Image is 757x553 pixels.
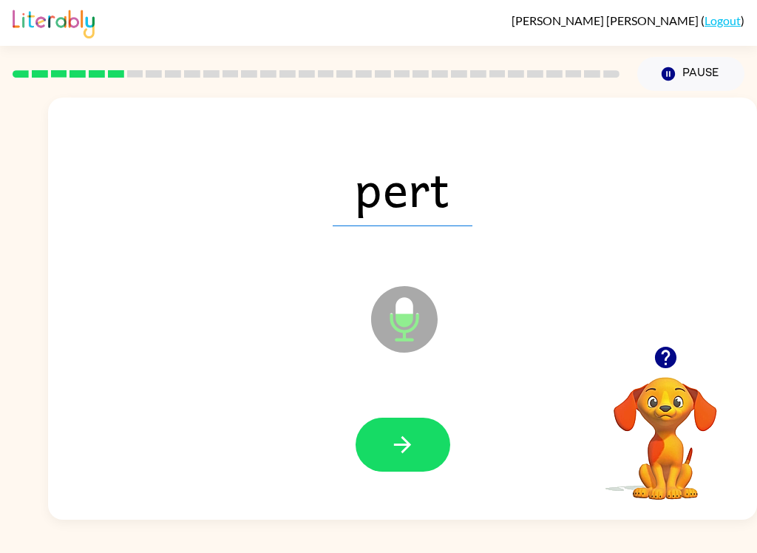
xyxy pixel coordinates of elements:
[591,354,739,502] video: Your browser must support playing .mp4 files to use Literably. Please try using another browser.
[637,57,744,91] button: Pause
[512,13,701,27] span: [PERSON_NAME] [PERSON_NAME]
[512,13,744,27] div: ( )
[705,13,741,27] a: Logout
[13,6,95,38] img: Literably
[333,149,472,226] span: pert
